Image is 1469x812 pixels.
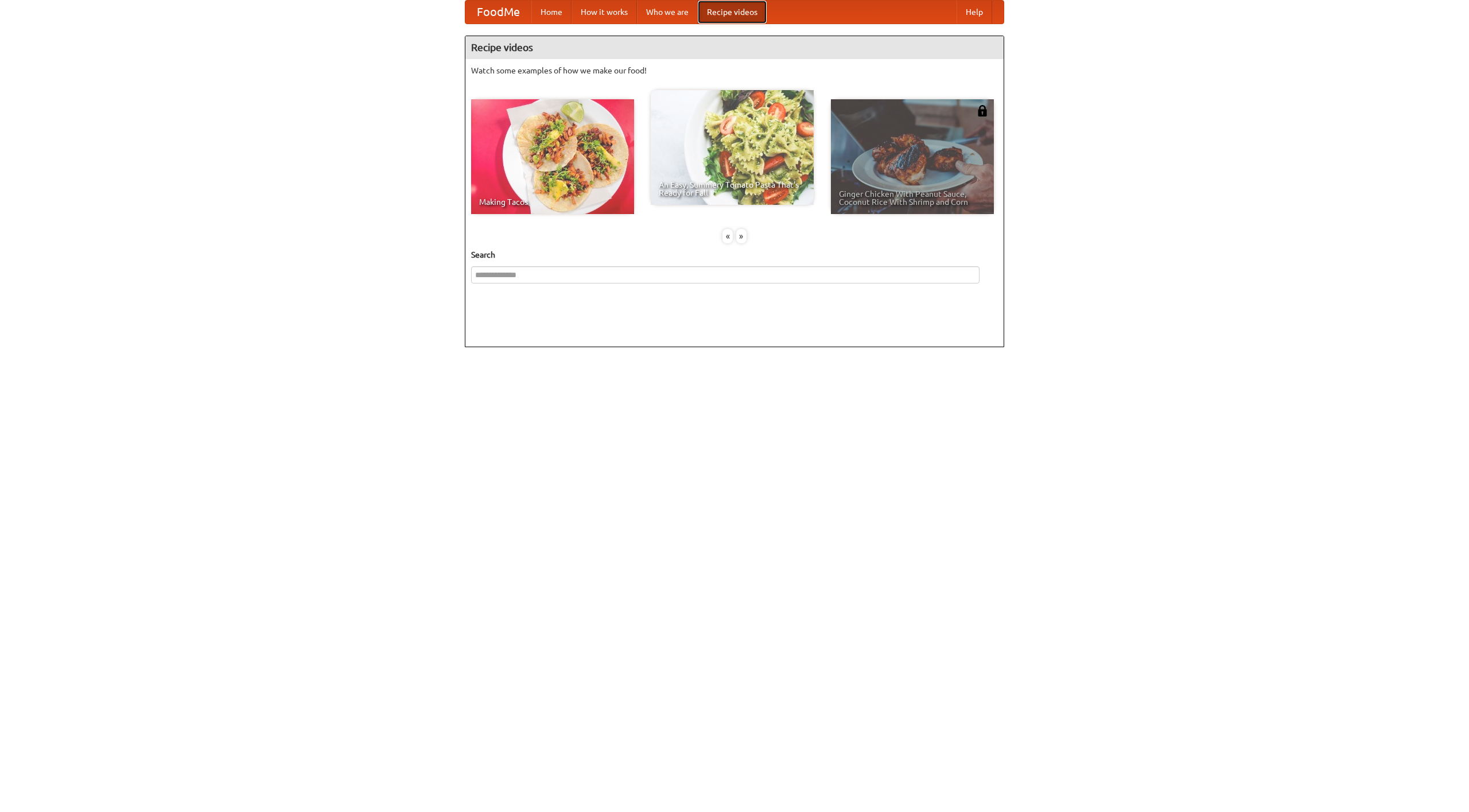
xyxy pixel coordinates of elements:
h4: Recipe videos [465,36,1004,59]
a: Making Tacos [471,99,634,214]
div: » [736,229,747,243]
a: An Easy, Summery Tomato Pasta That's Ready for Fall [651,90,814,205]
div: « [722,229,733,243]
a: Recipe videos [698,1,767,24]
img: 483408.png [977,105,988,116]
a: How it works [572,1,637,24]
span: Making Tacos [479,198,626,206]
a: Who we are [637,1,698,24]
p: Watch some examples of how we make our food! [471,65,998,76]
span: An Easy, Summery Tomato Pasta That's Ready for Fall [659,181,806,197]
a: FoodMe [465,1,531,24]
a: Home [531,1,572,24]
h5: Search [471,249,998,261]
a: Help [957,1,992,24]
